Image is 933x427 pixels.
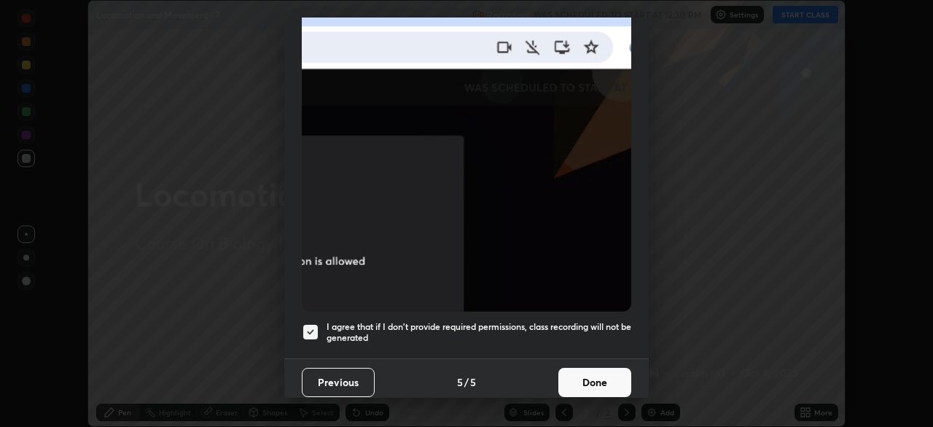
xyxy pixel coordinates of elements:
[558,368,631,397] button: Done
[470,374,476,390] h4: 5
[457,374,463,390] h4: 5
[464,374,469,390] h4: /
[327,321,631,344] h5: I agree that if I don't provide required permissions, class recording will not be generated
[302,368,375,397] button: Previous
